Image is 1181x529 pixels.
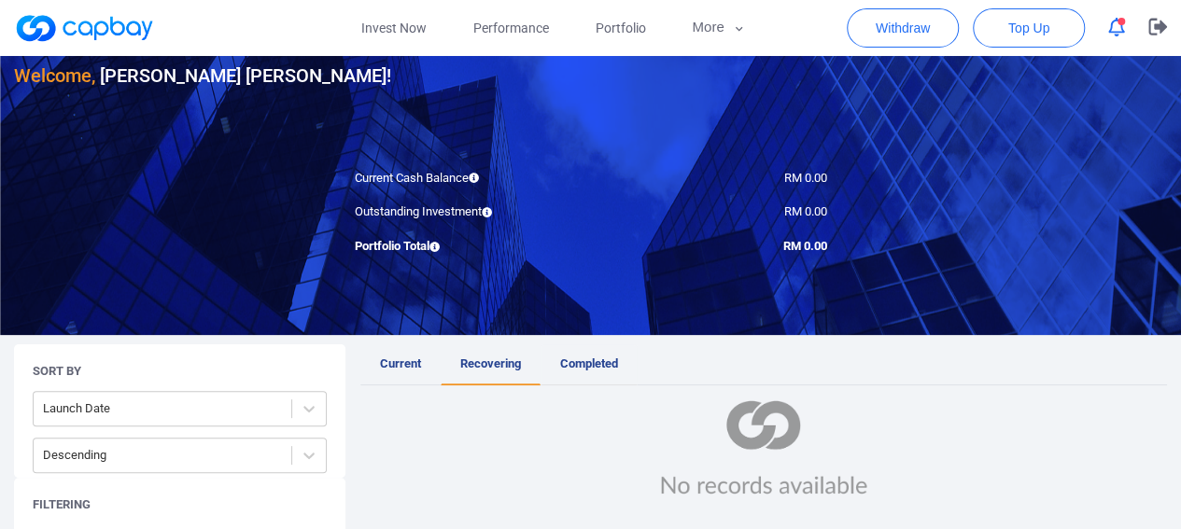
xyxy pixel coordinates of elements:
img: noRecord [642,400,884,496]
h3: [PERSON_NAME] [PERSON_NAME] ! [14,61,391,90]
h5: Sort By [33,363,81,380]
span: Performance [472,18,548,38]
button: Withdraw [847,8,959,48]
span: Top Up [1008,19,1049,37]
span: Portfolio [595,18,645,38]
span: RM 0.00 [784,204,827,218]
span: RM 0.00 [784,171,827,185]
button: Top Up [973,8,1085,48]
span: Welcome, [14,64,95,87]
span: Current [380,356,421,370]
h5: Filtering [33,496,91,513]
div: Current Cash Balance [341,169,591,188]
div: Outstanding Investment [341,202,591,222]
span: Recovering [460,356,521,370]
div: Portfolio Total [341,237,591,257]
span: Completed [560,356,618,370]
span: RM 0.00 [783,239,827,253]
